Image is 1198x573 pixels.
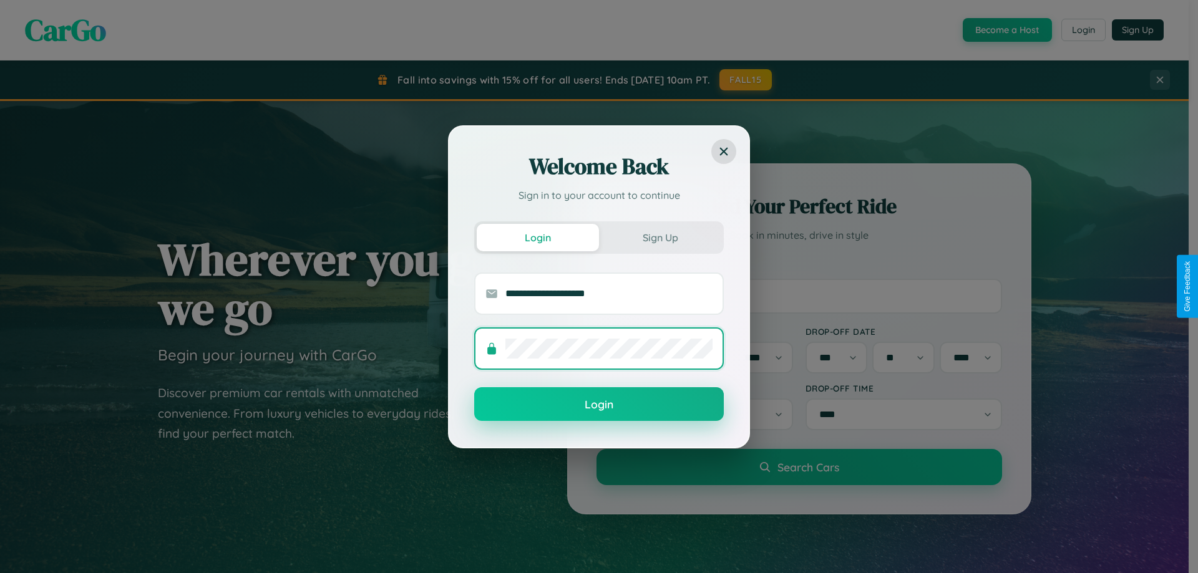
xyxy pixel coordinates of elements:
button: Login [477,224,599,251]
h2: Welcome Back [474,152,724,181]
p: Sign in to your account to continue [474,188,724,203]
button: Login [474,387,724,421]
button: Sign Up [599,224,721,251]
div: Give Feedback [1183,261,1192,312]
